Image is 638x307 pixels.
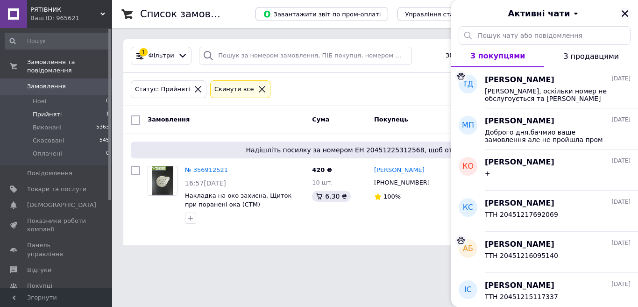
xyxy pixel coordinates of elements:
[312,191,350,202] div: 6.30 ₴
[451,232,638,273] button: АБ[PERSON_NAME][DATE]ТТН 20451216095140
[255,7,388,21] button: Завантажити звіт по пром-оплаті
[374,116,408,123] span: Покупець
[30,14,112,22] div: Ваш ID: 965621
[372,177,432,189] div: [PHONE_NUMBER]
[106,110,109,119] span: 1
[451,150,638,191] button: КО[PERSON_NAME][DATE]+
[185,192,291,208] a: Накладка на око захисна. Щиток при поранені ока (СТМ)
[30,6,100,14] span: РЯТІВНИК
[470,51,525,60] span: З покупцями
[213,85,256,94] div: Cкинути все
[463,243,473,254] span: АБ
[5,33,110,50] input: Пошук
[383,193,401,200] span: 100%
[485,75,554,86] span: [PERSON_NAME]
[485,198,554,209] span: [PERSON_NAME]
[463,202,474,213] span: КС
[463,79,473,90] span: ТД
[33,136,64,145] span: Скасовані
[96,123,109,132] span: 5363
[374,166,425,175] a: [PERSON_NAME]
[199,47,412,65] input: Пошук за номером замовлення, ПІБ покупця, номером телефону, Email, номером накладної
[459,26,631,45] input: Пошук чату або повідомлення
[133,85,192,94] div: Статус: Прийняті
[485,129,617,143] span: Доброго дня.бачмио ваше замовлення але не пройшла пром оплата!!
[312,116,329,123] span: Cума
[99,136,109,145] span: 545
[611,239,631,247] span: [DATE]
[611,198,631,206] span: [DATE]
[148,116,190,123] span: Замовлення
[312,166,332,173] span: 420 ₴
[451,45,544,67] button: З покупцями
[106,97,109,106] span: 0
[462,120,474,131] span: МП
[33,123,62,132] span: Виконані
[563,52,619,61] span: З продавцями
[451,191,638,232] button: КС[PERSON_NAME][DATE]ТТН 20451217692069
[135,145,616,155] span: Надішліть посилку за номером ЕН 20451225312568, щоб отримати оплату
[263,10,381,18] span: Завантажити звіт по пром-оплаті
[485,211,558,218] span: ТТН 20451217692069
[485,293,558,300] span: ТТН 20451215117337
[485,116,554,127] span: [PERSON_NAME]
[27,82,66,91] span: Замовлення
[185,179,226,187] span: 16:57[DATE]
[611,280,631,288] span: [DATE]
[185,166,228,173] a: № 356912521
[485,280,554,291] span: [PERSON_NAME]
[27,201,96,209] span: [DEMOGRAPHIC_DATA]
[139,48,148,57] div: 1
[33,110,62,119] span: Прийняті
[451,67,638,108] button: ТД[PERSON_NAME][DATE][PERSON_NAME], оскільки номер не обслугоується та [PERSON_NAME] належіть чол...
[619,8,631,19] button: Закрити
[397,7,484,21] button: Управління статусами
[148,166,177,196] a: Фото товару
[611,75,631,83] span: [DATE]
[446,51,509,60] span: Збережені фільтри:
[485,87,617,102] span: [PERSON_NAME], оскільки номер не обслугоується та [PERSON_NAME] належіть чоловікові, нам треба пі...
[312,179,333,186] span: 10 шт.
[405,11,476,18] span: Управління статусами
[27,241,86,258] span: Панель управління
[451,108,638,150] button: МП[PERSON_NAME][DATE]Доброго дня.бачмио ваше замовлення але не пройшла пром оплата!!
[152,166,174,195] img: Фото товару
[140,8,235,20] h1: Список замовлень
[485,170,490,177] span: +
[477,7,612,20] button: Активні чати
[611,157,631,165] span: [DATE]
[27,185,86,193] span: Товари та послуги
[508,7,570,20] span: Активні чати
[106,150,109,158] span: 0
[27,282,52,290] span: Покупці
[462,161,474,172] span: КО
[27,266,51,274] span: Відгуки
[485,157,554,168] span: [PERSON_NAME]
[485,252,558,259] span: ТТН 20451216095140
[149,51,174,60] span: Фільтри
[485,239,554,250] span: [PERSON_NAME]
[27,217,86,234] span: Показники роботи компанії
[544,45,638,67] button: З продавцями
[611,116,631,124] span: [DATE]
[464,285,472,295] span: ІС
[27,58,112,75] span: Замовлення та повідомлення
[33,150,62,158] span: Оплачені
[27,169,72,178] span: Повідомлення
[33,97,46,106] span: Нові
